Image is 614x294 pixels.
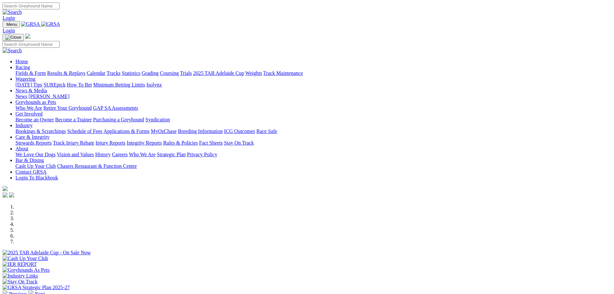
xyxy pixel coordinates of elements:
a: Fact Sheets [199,140,223,146]
a: [PERSON_NAME] [28,94,69,99]
a: Results & Replays [47,70,85,76]
a: Race Safe [256,128,277,134]
input: Search [3,41,60,48]
img: Search [3,48,22,54]
div: Industry [15,128,611,134]
img: 2025 TAB Adelaide Cup - On Sale Now [3,250,91,256]
img: GRSA Strategic Plan 2025-27 [3,285,70,290]
a: How To Bet [67,82,92,87]
a: Vision and Values [57,152,94,157]
span: Menu [6,22,17,27]
img: logo-grsa-white.png [25,34,30,39]
img: Search [3,9,22,15]
a: Home [15,59,28,64]
img: GRSA [21,21,40,27]
img: Greyhounds As Pets [3,267,50,273]
a: Bookings & Scratchings [15,128,66,134]
a: Cash Up Your Club [15,163,56,169]
img: Stay On Track [3,279,37,285]
a: Track Maintenance [263,70,303,76]
a: Wagering [15,76,35,82]
a: About [15,146,28,151]
a: News & Media [15,88,47,93]
a: Industry [15,123,33,128]
a: Retire Your Greyhound [44,105,92,111]
a: Care & Integrity [15,134,50,140]
a: Isolynx [146,82,162,87]
div: Bar & Dining [15,163,611,169]
div: Racing [15,70,611,76]
div: Greyhounds as Pets [15,105,611,111]
a: Stay On Track [224,140,254,146]
a: MyOzChase [151,128,177,134]
a: Chasers Restaurant & Function Centre [57,163,137,169]
a: Fields & Form [15,70,46,76]
a: We Love Our Dogs [15,152,55,157]
img: facebook.svg [3,192,8,198]
img: twitter.svg [9,192,14,198]
a: Login [3,15,15,21]
a: Track Injury Rebate [53,140,94,146]
a: Who We Are [129,152,156,157]
a: Injury Reports [95,140,125,146]
a: Schedule of Fees [67,128,102,134]
a: GAP SA Assessments [93,105,138,111]
a: Get Involved [15,111,43,117]
a: Integrity Reports [127,140,162,146]
a: Weights [245,70,262,76]
a: Login To Blackbook [15,175,58,180]
a: Minimum Betting Limits [93,82,145,87]
a: Grading [142,70,159,76]
a: Tracks [107,70,121,76]
img: Industry Links [3,273,38,279]
a: Become a Trainer [55,117,92,122]
a: [DATE] Tips [15,82,42,87]
a: Rules & Policies [163,140,198,146]
a: Trials [180,70,192,76]
a: Applications & Forms [103,128,150,134]
div: News & Media [15,94,611,99]
a: Who We Are [15,105,42,111]
a: Careers [112,152,128,157]
button: Toggle navigation [3,34,24,41]
a: Coursing [160,70,179,76]
a: Stewards Reports [15,140,52,146]
a: Greyhounds as Pets [15,99,56,105]
a: 2025 TAB Adelaide Cup [193,70,244,76]
a: History [95,152,111,157]
a: Login [3,28,15,33]
a: Calendar [87,70,105,76]
a: Strategic Plan [157,152,186,157]
div: Get Involved [15,117,611,123]
button: Toggle navigation [3,21,20,28]
a: Privacy Policy [187,152,217,157]
a: Contact GRSA [15,169,46,175]
div: Care & Integrity [15,140,611,146]
a: Breeding Information [178,128,223,134]
a: News [15,94,27,99]
img: Close [5,35,21,40]
input: Search [3,3,60,9]
a: Purchasing a Greyhound [93,117,144,122]
a: ICG Outcomes [224,128,255,134]
a: Bar & Dining [15,157,44,163]
img: logo-grsa-white.png [3,186,8,191]
a: Syndication [145,117,170,122]
div: About [15,152,611,157]
div: Wagering [15,82,611,88]
a: Statistics [122,70,141,76]
a: Racing [15,65,30,70]
a: SUREpick [44,82,65,87]
img: IER REPORT [3,261,37,267]
img: GRSA [41,21,60,27]
img: Cash Up Your Club [3,256,48,261]
a: Become an Owner [15,117,54,122]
